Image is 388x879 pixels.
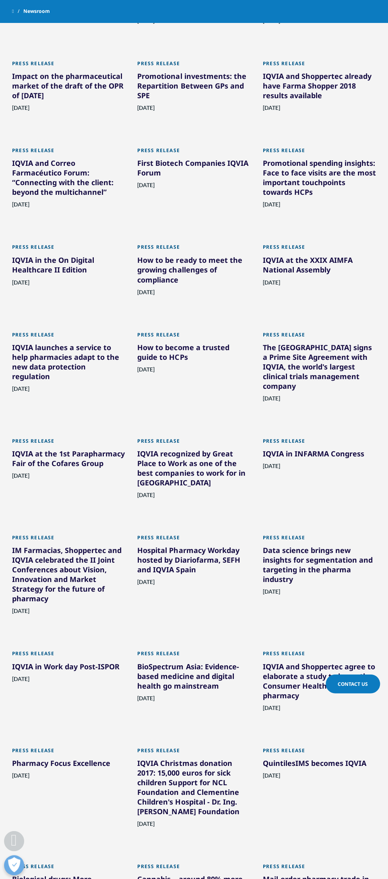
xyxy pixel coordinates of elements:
[263,104,280,116] span: [DATE]
[263,437,376,448] div: Press Release
[263,331,376,342] div: Press Release
[137,60,250,71] div: Press Release
[12,545,125,606] div: IM Farmacias, Shoppertec and IQVIA celebrated the II Joint Conferences about Vision, Innovation a...
[137,255,250,287] div: How to be ready to meet the growing challenges of compliance
[263,158,376,200] div: Promotional spending insights: Face to face visits are the most important touchpoints towards HCPs
[263,201,280,213] span: [DATE]
[23,4,50,19] span: Newsroom
[12,863,125,874] div: Press Release
[12,342,125,384] div: IQVIA launches a service to help pharmacies adapt to the new data protection regulation
[263,394,280,406] span: [DATE]
[12,650,125,661] div: Press Release
[137,545,250,577] div: Hospital Pharmacy Workday hosted by Diariofarma, SEFH and IQVIA Spain
[12,758,125,771] div: Pharmacy Focus Excellence
[263,747,376,758] div: Press Release
[137,758,250,819] div: IQVIA Christmas donation 2017: 15,000 euros for sick children Support for NCL Foundation and Clem...
[137,578,155,590] span: [DATE]
[263,534,376,545] div: Press Release
[263,863,376,874] div: Press Release
[12,661,125,674] div: IQVIA in Work day Post-ISPOR
[12,448,125,471] div: IQVIA at the 1st Parapharmacy Fair of the Cofares Group
[137,694,155,706] span: [DATE]
[263,704,280,716] span: [DATE]
[12,60,125,71] div: Press Release
[12,201,29,213] span: [DATE]
[12,331,125,342] div: Press Release
[137,534,250,545] div: Press Release
[338,680,368,687] span: Contact Us
[326,674,380,693] a: Contact Us
[263,342,376,394] div: The [GEOGRAPHIC_DATA] signs a Prime Site Agreement with IQVIA, the world's largest clinical trial...
[137,661,250,693] div: BioSpectrum Asia: Evidence-based medicine and digital health go mainstream
[263,147,376,158] div: Press Release
[137,437,250,448] div: Press Release
[263,772,280,783] span: [DATE]
[263,588,280,599] span: [DATE]
[263,661,376,703] div: IQVIA and Shoppertec agree to elaborate a study to know the Consumer Health buyer in the pharmacy
[12,534,125,545] div: Press Release
[263,448,376,461] div: IQVIA in INFARMA Congress
[12,472,29,483] span: [DATE]
[12,147,125,158] div: Press Release
[137,182,155,193] span: [DATE]
[12,158,125,200] div: IQVIA and Correo Farmacéutico Forum: “Connecting with the client: beyond the multichannel”
[263,255,376,278] div: IQVIA at the XXIX AIMFA National Assembly
[137,71,250,103] div: Promotional investments: the Repartition Between GPs and SPE
[137,158,250,181] div: First Biotech Companies IQVIA Forum
[137,17,155,29] span: [DATE]
[137,863,250,874] div: Press Release
[4,855,24,875] button: Open Preferences
[12,279,29,290] span: [DATE]
[263,545,376,587] div: Data science brings new insights for segmentation and targeting in the pharma industry
[12,244,125,255] div: Press Release
[137,448,250,490] div: IQVIA recognized by Great Place to Work as one of the best companies to work for in [GEOGRAPHIC_D...
[137,288,155,300] span: [DATE]
[12,104,29,116] span: [DATE]
[263,17,280,29] span: [DATE]
[12,437,125,448] div: Press Release
[137,747,250,758] div: Press Release
[137,244,250,255] div: Press Release
[263,462,280,474] span: [DATE]
[263,60,376,71] div: Press Release
[137,650,250,661] div: Press Release
[137,491,155,503] span: [DATE]
[137,342,250,365] div: How to become a trusted guide to HCPs
[12,772,29,783] span: [DATE]
[263,279,280,290] span: [DATE]
[12,255,125,278] div: IQVIA in the On Digital Healthcare II Edition
[12,385,29,396] span: [DATE]
[137,820,155,832] span: [DATE]
[263,650,376,661] div: Press Release
[263,758,376,771] div: QuintilesIMS becomes IQVIA
[137,365,155,377] span: [DATE]
[12,71,125,103] div: Impact on the pharmaceutical market of the draft of the OPR of [DATE]
[137,147,250,158] div: Press Release
[137,104,155,116] span: [DATE]
[137,331,250,342] div: Press Release
[12,607,29,619] span: [DATE]
[12,747,125,758] div: Press Release
[12,675,29,687] span: [DATE]
[263,244,376,255] div: Press Release
[263,71,376,103] div: IQVIA and Shoppertec already have Farma Shopper 2018 results available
